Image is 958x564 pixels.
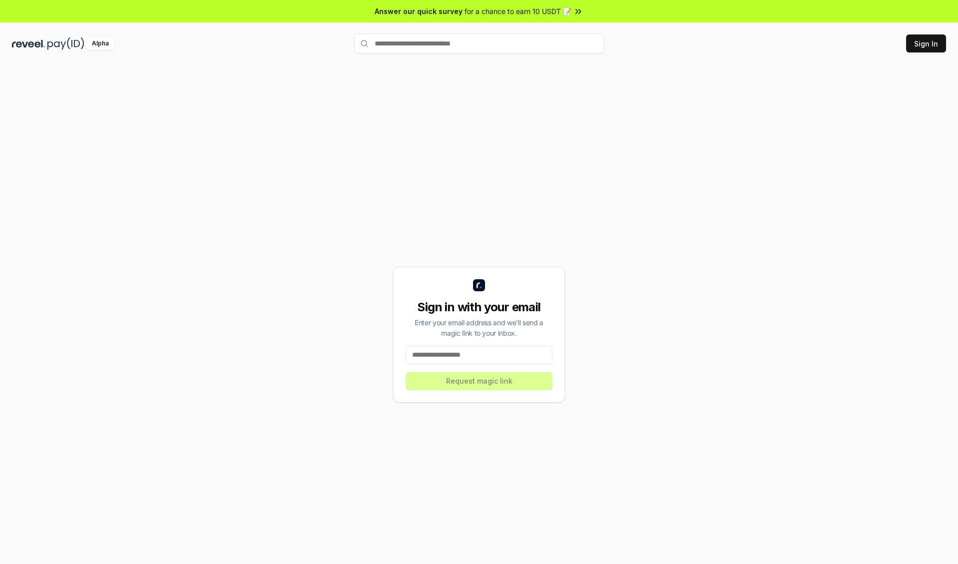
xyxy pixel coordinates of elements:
span: for a chance to earn 10 USDT 📝 [465,6,571,16]
div: Sign in with your email [406,299,552,315]
div: Alpha [86,37,114,50]
img: pay_id [47,37,84,50]
img: reveel_dark [12,37,45,50]
div: Enter your email address and we’ll send a magic link to your inbox. [406,317,552,338]
img: logo_small [473,279,485,291]
button: Sign In [906,34,946,52]
span: Answer our quick survey [375,6,463,16]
